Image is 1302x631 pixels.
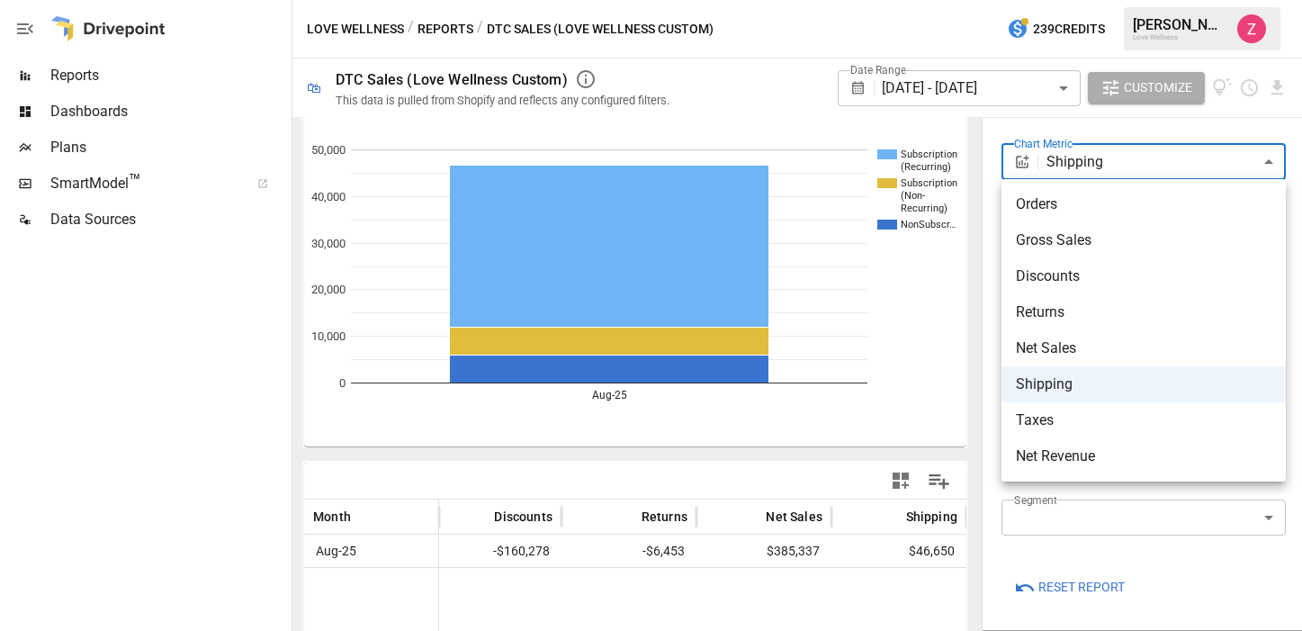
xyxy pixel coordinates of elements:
[1016,302,1271,323] span: Returns
[1016,446,1271,467] span: Net Revenue
[1016,194,1271,215] span: Orders
[1016,266,1271,287] span: Discounts
[1016,230,1271,251] span: Gross Sales
[1016,338,1271,359] span: Net Sales
[1016,410,1271,431] span: Taxes
[1016,374,1271,395] span: Shipping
